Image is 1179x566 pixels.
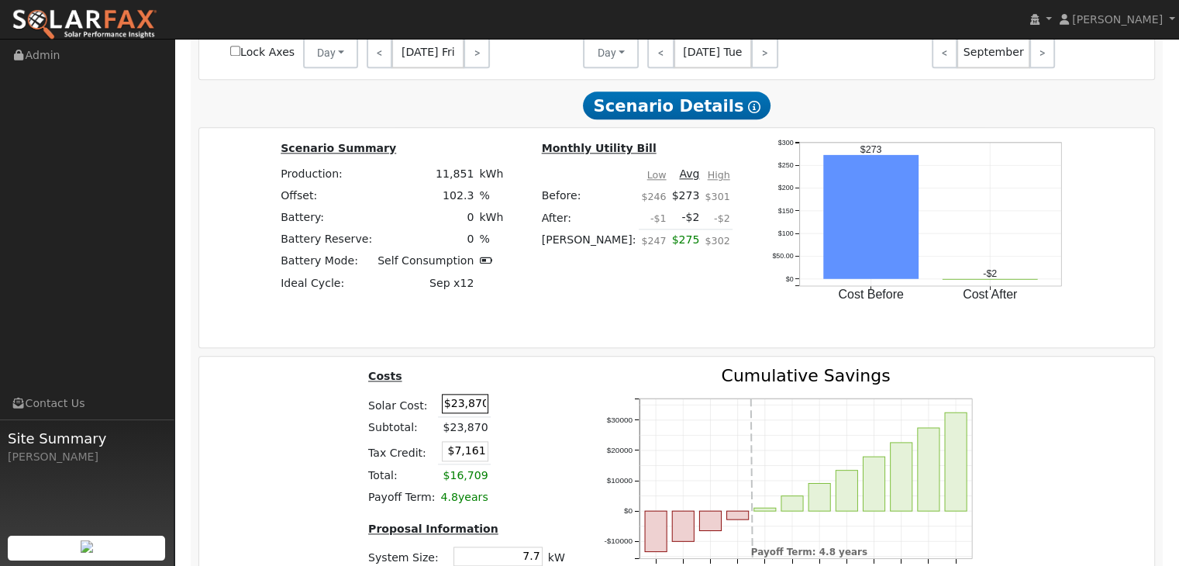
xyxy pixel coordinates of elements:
text: Cost Before [839,288,905,301]
td: 0 [375,207,477,229]
a: > [751,37,778,68]
a: < [367,37,392,68]
td: Tax Credit: [365,439,438,464]
td: Battery: [278,207,375,229]
text: $20000 [606,446,633,454]
text: $273 [860,144,882,155]
span: [PERSON_NAME] [1072,13,1163,26]
td: $246 [639,185,669,207]
u: Low [647,169,667,181]
td: Production: [278,163,375,185]
rect: onclick="" [943,279,1038,280]
a: > [464,37,489,68]
rect: onclick="" [945,412,967,511]
td: Ideal Cycle: [278,272,375,294]
td: Subtotal: [365,416,438,439]
text: Payoff Term: 4.8 years [751,546,868,557]
td: Total: [365,464,438,487]
text: $300 [778,139,794,147]
td: $247 [639,229,669,260]
td: Self Consumption [375,250,477,272]
text: $0 [786,275,794,283]
rect: onclick="" [864,457,885,511]
rect: onclick="" [699,511,721,530]
text: -$2 [983,268,997,279]
td: Battery Mode: [278,250,375,272]
text: $200 [778,185,794,192]
u: Scenario Summary [281,142,396,154]
rect: onclick="" [781,495,803,511]
td: $273 [669,185,702,207]
td: After: [539,207,639,230]
text: Cost After [963,288,1018,301]
u: Avg [679,167,699,180]
td: $275 [669,229,702,260]
td: -$1 [639,207,669,230]
span: [DATE] Tue [674,37,752,68]
rect: onclick="" [891,442,912,510]
a: < [932,37,957,68]
td: $16,709 [438,464,491,487]
text: $0 [623,506,633,515]
td: [PERSON_NAME]: [539,229,639,260]
u: High [708,169,730,181]
td: 102.3 [375,185,477,207]
a: < [647,37,674,68]
text: $150 [778,207,794,215]
i: Show Help [748,101,760,113]
td: $23,870 [438,416,491,439]
td: kWh [477,207,506,229]
a: > [1029,37,1055,68]
rect: onclick="" [808,483,830,511]
td: 0 [375,229,477,250]
text: $10000 [606,476,633,485]
label: Lock Axes [230,44,295,60]
rect: onclick="" [645,511,667,552]
span: September [957,37,1030,68]
td: Solar Cost: [365,392,438,417]
td: Payoff Term: [365,486,438,508]
td: % [477,229,506,250]
text: $100 [778,230,794,237]
td: $301 [702,185,733,207]
text: $50.00 [773,252,794,260]
button: Day [303,37,359,68]
td: % [477,185,506,207]
text: -$10000 [604,537,633,545]
u: Costs [368,370,402,382]
input: Lock Axes [230,46,240,56]
span: Site Summary [8,428,166,449]
u: Proposal Information [368,523,498,535]
img: retrieve [81,540,93,553]
span: Scenario Details [583,91,770,119]
td: -$2 [669,207,702,230]
rect: onclick="" [836,470,857,511]
span: Sep x12 [429,277,474,289]
td: Offset: [278,185,375,207]
u: Monthly Utility Bill [542,142,657,154]
td: $302 [702,229,733,260]
td: 11,851 [375,163,477,185]
text: $30000 [606,416,633,424]
rect: onclick="" [726,511,748,519]
span: 4.8 [441,491,458,503]
rect: onclick="" [824,155,919,279]
span: [DATE] Fri [391,37,464,68]
td: kWh [477,163,506,185]
rect: onclick="" [754,508,776,511]
rect: onclick="" [672,511,694,541]
td: -$2 [702,207,733,230]
img: SolarFax [12,9,157,41]
td: Before: [539,185,639,207]
div: [PERSON_NAME] [8,449,166,465]
button: Day [583,37,639,68]
text: $250 [778,161,794,169]
text: Cumulative Savings [721,366,890,385]
td: Battery Reserve: [278,229,375,250]
td: years [438,486,491,508]
rect: onclick="" [918,427,939,510]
